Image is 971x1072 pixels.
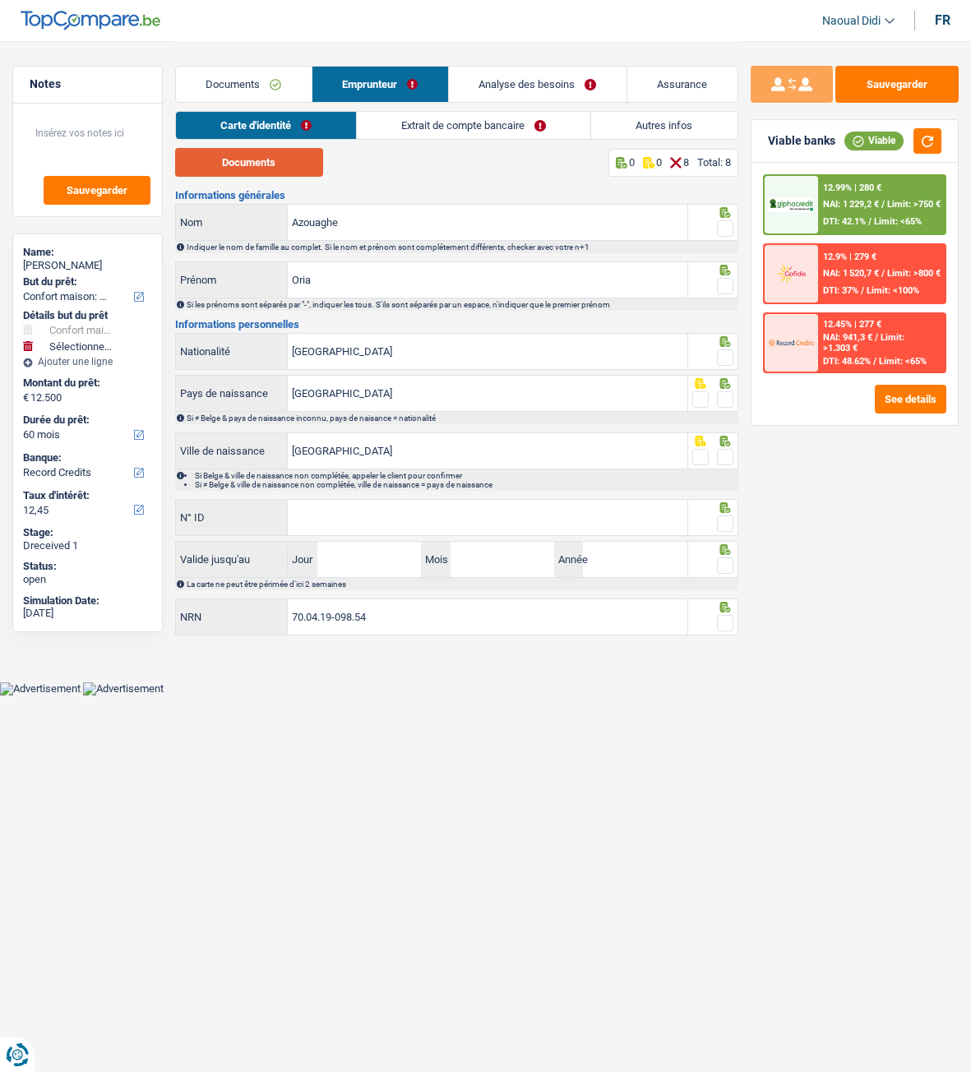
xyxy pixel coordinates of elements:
[887,199,941,210] span: Limit: >750 €
[823,252,876,262] div: 12.9% | 279 €
[23,560,152,573] div: Status:
[591,112,737,139] a: Autres infos
[451,542,554,577] input: MM
[23,594,152,608] div: Simulation Date:
[175,190,738,201] h3: Informations générales
[317,542,421,577] input: JJ
[823,332,904,353] span: Limit: >1.303 €
[288,334,687,369] input: Belgique
[861,285,864,296] span: /
[823,216,866,227] span: DTI: 42.1%
[23,451,149,464] label: Banque:
[823,285,858,296] span: DTI: 37%
[809,7,895,35] a: Naoual Didi
[23,539,152,552] div: Dreceived 1
[835,66,959,103] button: Sauvegarder
[656,156,662,169] p: 0
[23,309,152,322] div: Détails but du prêt
[288,599,687,635] input: 12.12.12-123.12
[175,319,738,330] h3: Informations personnelles
[823,319,881,330] div: 12.45% | 277 €
[176,433,289,469] label: Ville de naissance
[823,268,879,279] span: NAI: 1 520,7 €
[768,134,835,148] div: Viable banks
[769,197,815,211] img: AlphaCredit
[881,199,885,210] span: /
[629,156,635,169] p: 0
[583,542,687,577] input: AAAA
[176,262,289,298] label: Prénom
[823,199,879,210] span: NAI: 1 229,2 €
[288,376,687,411] input: Belgique
[23,526,152,539] div: Stage:
[23,275,149,289] label: But du prêt:
[187,580,737,589] div: La carte ne peut être périmée d'ici 2 semaines
[868,216,872,227] span: /
[44,176,150,205] button: Sauvegarder
[195,471,737,480] li: Si Belge & ville de naissance non complétée, appeler le client pour confirmer
[421,542,451,577] label: Mois
[935,12,950,28] div: fr
[23,259,152,272] div: [PERSON_NAME]
[187,300,737,309] div: Si les prénoms sont séparés par "-", indiquer les tous. S'ils sont séparés par un espace, n'indiq...
[23,391,29,404] span: €
[176,376,289,411] label: Pays de naissance
[23,414,149,427] label: Durée du prêt:
[449,67,627,102] a: Analyse des besoins
[873,356,876,367] span: /
[23,573,152,586] div: open
[874,216,922,227] span: Limit: <65%
[769,262,815,285] img: Cofidis
[357,112,590,139] a: Extrait de compte bancaire
[822,14,881,28] span: Naoual Didi
[30,77,146,91] h5: Notes
[867,285,919,296] span: Limit: <100%
[176,67,312,102] a: Documents
[175,148,323,177] button: Documents
[875,385,946,414] button: See details
[23,489,149,502] label: Taux d'intérêt:
[67,185,127,196] span: Sauvegarder
[176,500,289,535] label: N° ID
[187,243,737,252] div: Indiquer le nom de famille au complet. Si le nom et prénom sont complétement différents, checker ...
[176,547,289,573] label: Valide jusqu'au
[288,542,317,577] label: Jour
[176,599,289,635] label: NRN
[627,67,737,102] a: Assurance
[195,480,737,489] li: Si ≠ Belge & ville de naissance non complétée, ville de naissance = pays de naissance
[312,67,448,102] a: Emprunteur
[288,500,687,535] input: 590-1234567-89
[844,132,904,150] div: Viable
[187,414,737,423] div: Si ≠ Belge & pays de naissance inconnu, pays de naisance = nationalité
[881,268,885,279] span: /
[554,542,584,577] label: Année
[823,356,871,367] span: DTI: 48.62%
[21,11,160,30] img: TopCompare Logo
[23,356,152,367] div: Ajouter une ligne
[23,607,152,620] div: [DATE]
[879,356,927,367] span: Limit: <65%
[887,268,941,279] span: Limit: >800 €
[176,112,356,139] a: Carte d'identité
[683,156,689,169] p: 8
[697,156,731,169] div: Total: 8
[769,331,815,354] img: Record Credits
[875,332,878,343] span: /
[176,205,289,240] label: Nom
[23,377,149,390] label: Montant du prêt:
[176,334,289,369] label: Nationalité
[23,246,152,259] div: Name:
[823,183,881,193] div: 12.99% | 280 €
[823,332,872,343] span: NAI: 941,3 €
